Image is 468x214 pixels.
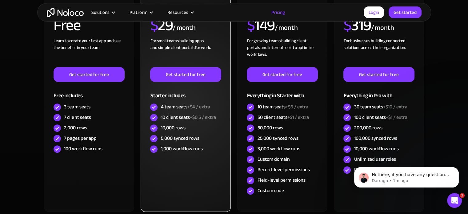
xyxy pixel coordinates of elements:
[64,103,90,110] div: 3 team seats
[287,113,309,122] span: +$1 / extra
[447,193,462,208] iframe: Intercom live chat
[64,135,96,142] div: 7 pages per app
[383,102,407,111] span: +$10 / extra
[247,18,274,33] h2: 149
[257,103,308,110] div: 10 team seats
[64,145,102,152] div: 100 workflow runs
[54,38,124,67] div: Learn to create your first app and see the benefits in your team ‍
[161,103,210,110] div: 4 team seats
[257,177,305,184] div: Field-level permissions
[354,103,407,110] div: 30 team seats
[354,145,398,152] div: 10,000 workflow runs
[257,124,283,131] div: 50,000 rows
[160,8,201,16] div: Resources
[247,67,318,82] a: Get started for free
[122,8,160,16] div: Platform
[264,8,293,16] a: Pricing
[167,8,188,16] div: Resources
[257,114,309,121] div: 50 client seats
[257,166,310,173] div: Record-level permissions
[161,124,185,131] div: 10,000 rows
[371,23,394,33] div: / month
[64,124,87,131] div: 2,000 rows
[64,114,91,121] div: 7 client seats
[257,187,284,194] div: Custom code
[460,193,465,198] span: 1
[247,82,318,102] div: Everything in Starter with
[54,67,124,82] a: Get started for free
[150,67,221,82] a: Get started for free
[54,82,124,102] div: Free includes
[274,23,298,33] div: / month
[190,113,216,122] span: +$0.5 / extra
[47,8,84,17] a: home
[389,6,422,18] a: Get started
[343,82,414,102] div: Everything in Pro with
[161,114,216,121] div: 10 client seats
[343,67,414,82] a: Get started for free
[150,82,221,102] div: Starter includes
[354,124,382,131] div: 200,000 rows
[130,8,147,16] div: Platform
[343,11,351,40] span: $
[247,11,254,40] span: $
[54,18,80,33] h2: Free
[257,135,298,142] div: 25,000 synced rows
[150,38,221,67] div: For small teams building apps and simple client portals for work. ‍
[187,102,210,111] span: +$4 / extra
[257,156,290,163] div: Custom domain
[150,11,158,40] span: $
[257,145,300,152] div: 3,000 workflow runs
[343,18,371,33] h2: 319
[150,18,173,33] h2: 29
[91,8,110,16] div: Solutions
[354,135,397,142] div: 100,000 synced rows
[386,113,407,122] span: +$1 / extra
[173,23,196,33] div: / month
[345,154,468,197] iframe: Intercom notifications message
[343,38,414,67] div: For businesses building connected solutions across their organization. ‍
[285,102,308,111] span: +$6 / extra
[364,6,384,18] a: Login
[247,38,318,67] div: For growing teams building client portals and internal tools to optimize workflows.
[161,145,202,152] div: 1,000 workflow runs
[354,114,407,121] div: 100 client seats
[84,8,122,16] div: Solutions
[161,135,199,142] div: 5,000 synced rows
